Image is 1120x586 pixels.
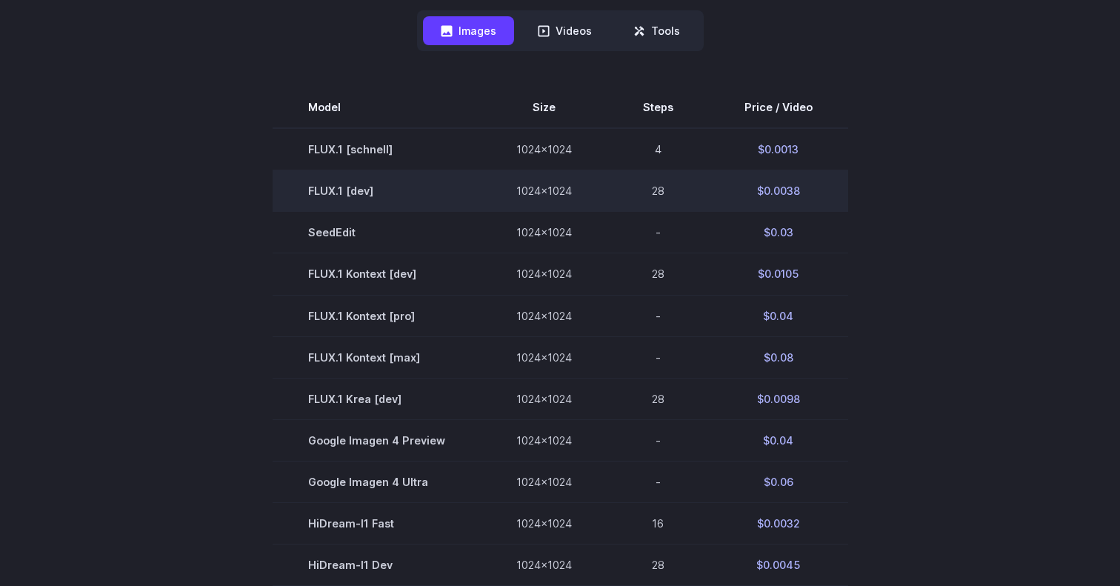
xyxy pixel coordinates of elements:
td: $0.04 [709,295,848,336]
td: $0.0098 [709,378,848,419]
td: $0.0032 [709,502,848,544]
button: Images [423,16,514,45]
td: 1024x1024 [481,170,607,212]
td: 28 [607,253,709,295]
button: Tools [616,16,698,45]
td: 28 [607,544,709,585]
td: $0.08 [709,336,848,378]
td: 28 [607,170,709,212]
button: Videos [520,16,610,45]
td: 1024x1024 [481,253,607,295]
td: - [607,419,709,461]
td: $0.06 [709,461,848,502]
td: 1024x1024 [481,295,607,336]
td: 4 [607,128,709,170]
th: Size [481,87,607,128]
td: 1024x1024 [481,544,607,585]
td: - [607,461,709,502]
td: HiDream-I1 Fast [273,502,481,544]
td: - [607,295,709,336]
th: Price / Video [709,87,848,128]
td: HiDream-I1 Dev [273,544,481,585]
td: $0.04 [709,419,848,461]
td: Google Imagen 4 Ultra [273,461,481,502]
th: Steps [607,87,709,128]
td: 28 [607,378,709,419]
td: $0.0038 [709,170,848,212]
td: 1024x1024 [481,502,607,544]
td: FLUX.1 [schnell] [273,128,481,170]
td: SeedEdit [273,212,481,253]
td: $0.0013 [709,128,848,170]
td: FLUX.1 [dev] [273,170,481,212]
td: - [607,212,709,253]
td: - [607,336,709,378]
td: 1024x1024 [481,212,607,253]
th: Model [273,87,481,128]
td: FLUX.1 Kontext [pro] [273,295,481,336]
td: 16 [607,502,709,544]
td: 1024x1024 [481,461,607,502]
td: $0.0105 [709,253,848,295]
td: $0.03 [709,212,848,253]
td: FLUX.1 Kontext [dev] [273,253,481,295]
td: FLUX.1 Kontext [max] [273,336,481,378]
td: 1024x1024 [481,336,607,378]
td: Google Imagen 4 Preview [273,419,481,461]
td: 1024x1024 [481,378,607,419]
td: FLUX.1 Krea [dev] [273,378,481,419]
td: 1024x1024 [481,128,607,170]
td: 1024x1024 [481,419,607,461]
td: $0.0045 [709,544,848,585]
